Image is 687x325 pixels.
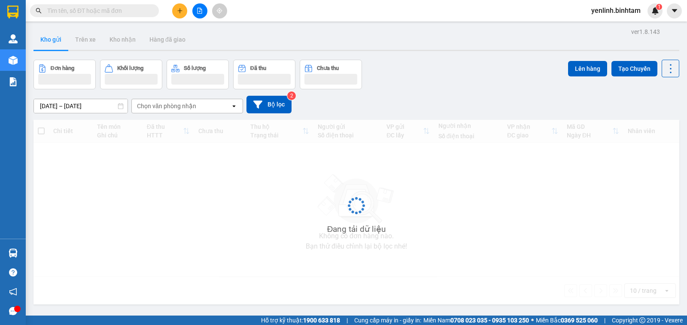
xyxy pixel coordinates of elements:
strong: 1900 633 818 [303,317,340,324]
span: Miền Bắc [536,316,598,325]
img: warehouse-icon [9,56,18,65]
button: Lên hàng [568,61,607,76]
div: Số lượng [184,65,206,71]
span: | [347,316,348,325]
input: Select a date range. [34,99,128,113]
div: Đang tải dữ liệu [327,223,386,236]
img: logo-vxr [7,6,18,18]
button: Đơn hàng [33,60,96,89]
div: Khối lượng [117,65,143,71]
span: question-circle [9,268,17,276]
strong: 0369 525 060 [561,317,598,324]
strong: 0708 023 035 - 0935 103 250 [450,317,529,324]
span: notification [9,288,17,296]
span: message [9,307,17,315]
button: Hàng đã giao [143,29,192,50]
button: caret-down [667,3,682,18]
svg: open [231,103,237,109]
span: Miền Nam [423,316,529,325]
span: search [36,8,42,14]
button: Số lượng [167,60,229,89]
span: aim [216,8,222,14]
span: 1 [657,4,660,10]
img: icon-new-feature [651,7,659,15]
button: file-add [192,3,207,18]
img: warehouse-icon [9,249,18,258]
button: Trên xe [68,29,103,50]
span: caret-down [671,7,678,15]
span: Cung cấp máy in - giấy in: [354,316,421,325]
button: Chưa thu [300,60,362,89]
button: Kho nhận [103,29,143,50]
button: Tạo Chuyến [611,61,657,76]
div: Đã thu [250,65,266,71]
button: Khối lượng [100,60,162,89]
span: yenlinh.binhtam [584,5,647,16]
button: aim [212,3,227,18]
input: Tìm tên, số ĐT hoặc mã đơn [47,6,149,15]
div: Chọn văn phòng nhận [137,102,196,110]
sup: 1 [656,4,662,10]
span: file-add [197,8,203,14]
sup: 2 [287,91,296,100]
span: | [604,316,605,325]
img: solution-icon [9,77,18,86]
span: plus [177,8,183,14]
div: Đơn hàng [51,65,74,71]
span: Hỗ trợ kỹ thuật: [261,316,340,325]
span: ⚪️ [531,319,534,322]
span: copyright [639,317,645,323]
button: plus [172,3,187,18]
button: Bộ lọc [246,96,292,113]
button: Đã thu [233,60,295,89]
div: Chưa thu [317,65,339,71]
button: Kho gửi [33,29,68,50]
div: ver 1.8.143 [631,27,660,36]
img: warehouse-icon [9,34,18,43]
